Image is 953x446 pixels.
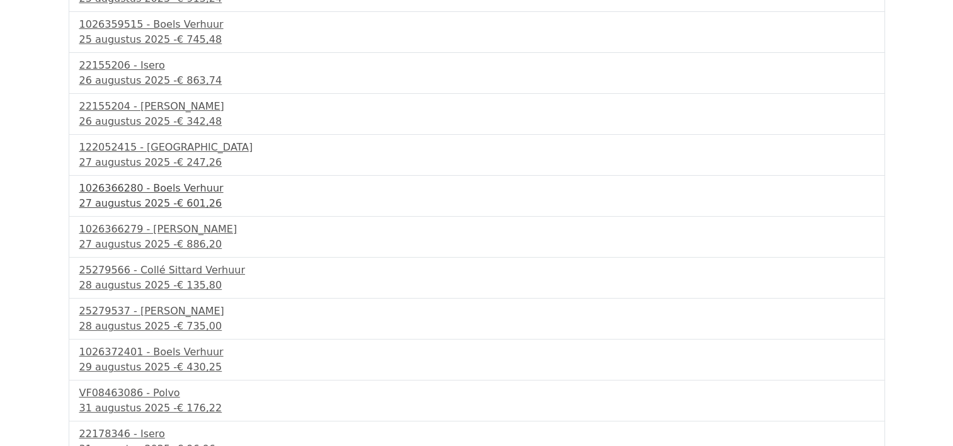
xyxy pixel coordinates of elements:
a: 122052415 - [GEOGRAPHIC_DATA]27 augustus 2025 -€ 247,26 [79,140,874,170]
a: 1026366279 - [PERSON_NAME]27 augustus 2025 -€ 886,20 [79,222,874,252]
div: 25279537 - [PERSON_NAME] [79,304,874,319]
a: 25279566 - Collé Sittard Verhuur28 augustus 2025 -€ 135,80 [79,263,874,293]
span: € 430,25 [177,361,222,373]
div: 27 augustus 2025 - [79,237,874,252]
div: 27 augustus 2025 - [79,196,874,211]
a: VF08463086 - Polvo31 augustus 2025 -€ 176,22 [79,386,874,416]
div: 22155204 - [PERSON_NAME] [79,99,874,114]
span: € 601,26 [177,197,222,209]
div: 22155206 - Isero [79,58,874,73]
div: 27 augustus 2025 - [79,155,874,170]
a: 22155206 - Isero26 augustus 2025 -€ 863,74 [79,58,874,88]
span: € 176,22 [177,402,222,414]
div: 28 augustus 2025 - [79,319,874,334]
div: 22178346 - Isero [79,426,874,442]
span: € 886,20 [177,238,222,250]
a: 25279537 - [PERSON_NAME]28 augustus 2025 -€ 735,00 [79,304,874,334]
a: 1026372401 - Boels Verhuur29 augustus 2025 -€ 430,25 [79,345,874,375]
span: € 342,48 [177,115,222,127]
div: 1026366280 - Boels Verhuur [79,181,874,196]
div: 25 augustus 2025 - [79,32,874,47]
div: 122052415 - [GEOGRAPHIC_DATA] [79,140,874,155]
div: 31 augustus 2025 - [79,401,874,416]
div: 25279566 - Collé Sittard Verhuur [79,263,874,278]
div: 28 augustus 2025 - [79,278,874,293]
div: VF08463086 - Polvo [79,386,874,401]
div: 26 augustus 2025 - [79,114,874,129]
div: 1026359515 - Boels Verhuur [79,17,874,32]
span: € 735,00 [177,320,222,332]
div: 1026372401 - Boels Verhuur [79,345,874,360]
div: 1026366279 - [PERSON_NAME] [79,222,874,237]
a: 1026366280 - Boels Verhuur27 augustus 2025 -€ 601,26 [79,181,874,211]
div: 26 augustus 2025 - [79,73,874,88]
div: 29 augustus 2025 - [79,360,874,375]
span: € 745,48 [177,33,222,45]
a: 22155204 - [PERSON_NAME]26 augustus 2025 -€ 342,48 [79,99,874,129]
span: € 135,80 [177,279,222,291]
span: € 247,26 [177,156,222,168]
a: 1026359515 - Boels Verhuur25 augustus 2025 -€ 745,48 [79,17,874,47]
span: € 863,74 [177,74,222,86]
